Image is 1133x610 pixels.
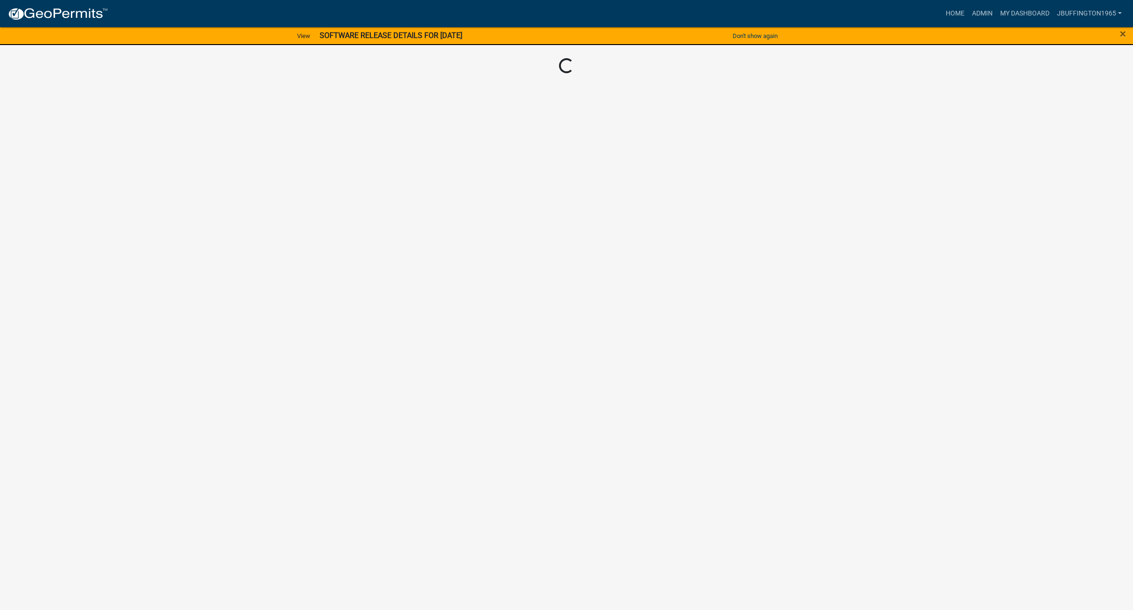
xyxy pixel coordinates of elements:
a: jbuffington1965 [1053,5,1125,23]
button: Don't show again [729,28,781,44]
a: Admin [968,5,996,23]
a: View [293,28,314,44]
strong: SOFTWARE RELEASE DETAILS FOR [DATE] [320,31,462,40]
a: Home [942,5,968,23]
a: My Dashboard [996,5,1053,23]
button: Close [1120,28,1126,39]
span: × [1120,27,1126,40]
